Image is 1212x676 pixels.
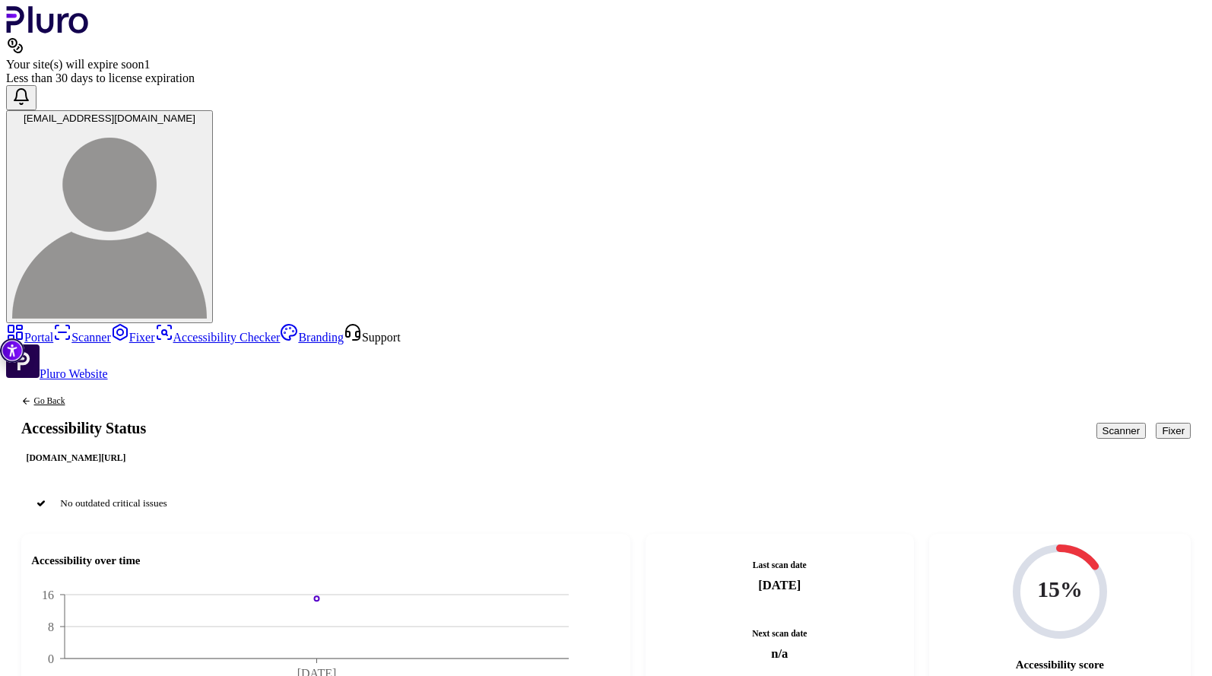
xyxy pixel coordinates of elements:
[752,628,807,641] div: Next scan date
[6,71,1206,85] div: Less than 30 days to license expiration
[6,85,36,110] button: Open notifications, you have undefined new notifications
[1156,423,1191,439] button: Fixer
[48,652,54,665] tspan: 0
[655,574,903,597] div: [DATE]
[31,554,620,569] h2: Accessibility over time
[111,331,155,344] a: Fixer
[144,58,150,71] span: 1
[12,124,207,319] img: lmwapwap@gmail.com
[155,331,281,344] a: Accessibility Checker
[21,396,146,406] a: Back to previous screen
[6,323,1206,381] aside: Sidebar menu
[42,589,54,601] tspan: 16
[60,497,167,510] div: No outdated critical issues
[21,452,131,465] div: [DOMAIN_NAME][URL]
[280,331,344,344] a: Branding
[21,421,146,436] h1: Accessibility Status
[48,620,54,633] tspan: 8
[6,58,1206,71] div: Your site(s) will expire soon
[1016,659,1104,671] h2: Accessibility score
[753,560,807,573] div: Last scan date
[344,331,401,344] a: Open Support screen
[1037,576,1083,601] text: 15%
[1096,423,1147,439] button: Scanner
[6,331,53,344] a: Portal
[655,643,903,666] div: n/a
[53,331,111,344] a: Scanner
[6,367,108,380] a: Open Pluro Website
[24,113,195,124] span: [EMAIL_ADDRESS][DOMAIN_NAME]
[6,110,213,323] button: [EMAIL_ADDRESS][DOMAIN_NAME]lmwapwap@gmail.com
[6,23,89,36] a: Logo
